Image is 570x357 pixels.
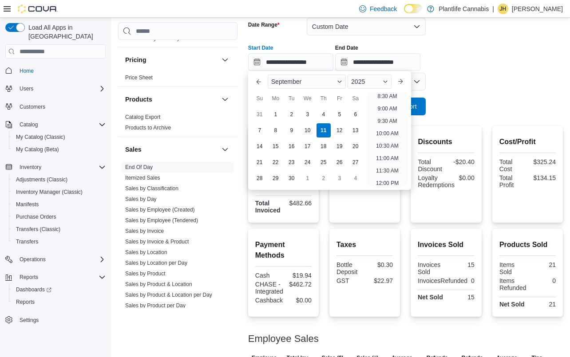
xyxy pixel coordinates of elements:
[366,261,393,268] div: $0.30
[12,144,106,155] span: My Catalog (Beta)
[12,144,63,155] a: My Catalog (Beta)
[252,75,266,89] button: Previous Month
[16,272,42,282] button: Reports
[439,4,489,14] p: Plantlife Cannabis
[125,164,153,170] a: End Of Day
[12,212,106,222] span: Purchase Orders
[335,44,358,51] label: End Date
[348,75,392,89] div: Button. Open the year selector. 2025 is currently selected.
[125,145,218,154] button: Sales
[18,4,58,13] img: Cova
[125,196,157,203] span: Sales by Day
[16,119,41,130] button: Catalog
[393,75,408,89] button: Next month
[125,270,166,277] span: Sales by Product
[372,128,402,139] li: 10:00 AM
[255,281,283,295] div: CHASE - Integrated
[125,145,142,154] h3: Sales
[16,66,37,76] a: Home
[16,201,39,208] span: Manifests
[220,55,230,65] button: Pricing
[16,226,60,233] span: Transfers (Classic)
[16,254,106,265] span: Operations
[20,256,46,263] span: Operations
[307,18,426,35] button: Custom Date
[418,174,455,188] div: Loyalty Redemptions
[317,139,331,153] div: day-18
[2,82,109,95] button: Users
[16,162,45,173] button: Inventory
[16,314,106,326] span: Settings
[348,107,363,122] div: day-6
[2,64,109,77] button: Home
[12,174,71,185] a: Adjustments (Classic)
[499,137,556,147] h2: Cost/Profit
[248,44,273,51] label: Start Date
[20,164,41,171] span: Inventory
[12,187,106,197] span: Inventory Manager (Classic)
[367,92,408,186] ul: Time
[125,271,166,277] a: Sales by Product
[125,95,152,104] h3: Products
[125,196,157,202] a: Sales by Day
[125,185,178,192] a: Sales by Classification
[125,125,171,131] a: Products to Archive
[2,161,109,173] button: Inventory
[287,281,312,288] div: $462.72
[269,123,283,137] div: day-8
[12,187,86,197] a: Inventory Manager (Classic)
[16,102,49,112] a: Customers
[253,123,267,137] div: day-7
[125,55,146,64] h3: Pricing
[285,107,299,122] div: day-2
[499,239,556,250] h2: Products Sold
[16,83,106,94] span: Users
[529,174,556,181] div: $134.15
[16,298,35,306] span: Reports
[512,4,563,14] p: [PERSON_NAME]
[16,188,83,196] span: Inventory Manager (Classic)
[16,176,67,183] span: Adjustments (Classic)
[125,114,160,121] span: Catalog Export
[2,118,109,131] button: Catalog
[301,171,315,185] div: day-1
[317,171,331,185] div: day-2
[12,236,106,247] span: Transfers
[492,4,494,14] p: |
[332,139,347,153] div: day-19
[16,83,37,94] button: Users
[336,239,393,250] h2: Taxes
[418,294,443,301] strong: Net Sold
[16,65,106,76] span: Home
[9,131,109,143] button: My Catalog (Classic)
[336,261,363,275] div: Bottle Deposit
[220,94,230,105] button: Products
[253,139,267,153] div: day-14
[125,292,212,298] a: Sales by Product & Location per Day
[269,155,283,169] div: day-22
[301,107,315,122] div: day-3
[125,174,160,181] span: Itemized Sales
[499,261,526,275] div: Items Sold
[336,277,363,284] div: GST
[529,301,556,308] div: 21
[248,333,319,344] h3: Employee Sales
[500,4,507,14] span: JH
[20,85,33,92] span: Users
[125,164,153,171] span: End Of Day
[12,284,55,295] a: Dashboards
[269,91,283,106] div: Mo
[372,153,402,164] li: 11:00 AM
[125,114,160,120] a: Catalog Export
[25,23,106,41] span: Load All Apps in [GEOGRAPHIC_DATA]
[252,106,364,186] div: September, 2025
[471,277,475,284] div: 0
[125,124,171,131] span: Products to Archive
[530,277,556,284] div: 0
[125,55,218,64] button: Pricing
[253,171,267,185] div: day-28
[255,297,283,304] div: Cashback
[253,91,267,106] div: Su
[448,158,475,165] div: -$20.40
